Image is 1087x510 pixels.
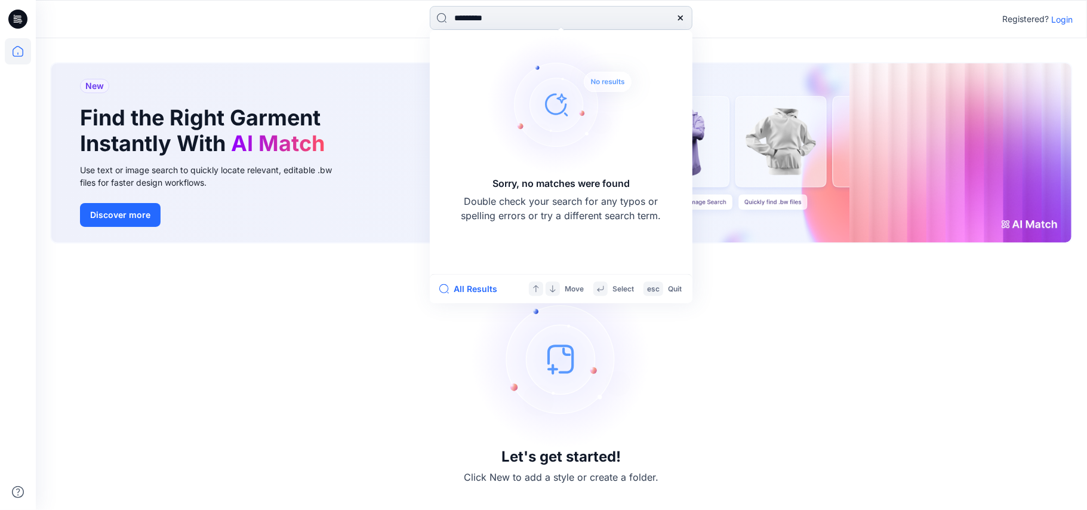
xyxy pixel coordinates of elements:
[460,194,663,223] p: Double check your search for any typos or spelling errors or try a different search term.
[647,282,660,295] p: esc
[1051,13,1073,26] p: Login
[487,33,654,176] img: Sorry, no matches were found
[464,470,659,484] p: Click New to add a style or create a folder.
[1002,12,1049,26] p: Registered?
[80,164,349,189] div: Use text or image search to quickly locate relevant, editable .bw files for faster design workflows.
[668,282,682,295] p: Quit
[80,105,331,156] h1: Find the Right Garment Instantly With
[502,448,621,465] h3: Let's get started!
[439,282,505,296] button: All Results
[85,79,104,93] span: New
[565,282,584,295] p: Move
[231,130,325,156] span: AI Match
[492,176,630,191] h5: Sorry, no matches were found
[472,269,651,448] img: empty-state-image.svg
[612,282,634,295] p: Select
[80,203,161,227] button: Discover more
